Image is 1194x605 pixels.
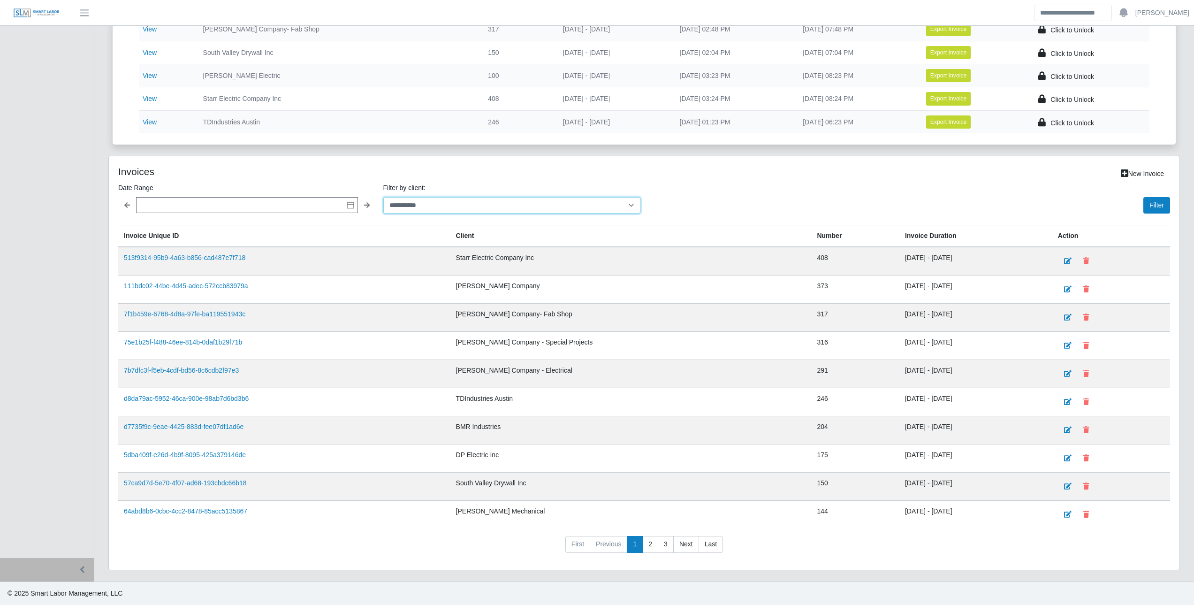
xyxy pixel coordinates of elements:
[899,444,1052,473] td: [DATE] - [DATE]
[926,115,971,129] button: Export Invoice
[811,304,899,332] td: 317
[555,64,672,87] td: [DATE] - [DATE]
[143,25,157,33] a: View
[658,536,674,553] a: 3
[118,536,1170,560] nav: pagination
[124,395,249,402] a: d8da79ac-5952-46ca-900e-98ab7d6bd3b6
[450,501,812,529] td: [PERSON_NAME] Mechanical
[899,304,1052,332] td: [DATE] - [DATE]
[480,64,555,87] td: 100
[899,501,1052,529] td: [DATE] - [DATE]
[1143,197,1170,214] button: Filter
[811,444,899,473] td: 175
[699,536,723,553] a: Last
[450,247,812,276] td: Starr Electric Company Inc
[672,18,796,41] td: [DATE] 02:48 PM
[118,225,450,247] th: Invoice Unique ID
[899,360,1052,388] td: [DATE] - [DATE]
[811,276,899,304] td: 373
[118,182,376,193] label: Date Range
[899,332,1052,360] td: [DATE] - [DATE]
[143,118,157,126] a: View
[118,166,548,177] h4: Invoices
[811,416,899,444] td: 204
[795,64,919,87] td: [DATE] 08:23 PM
[480,87,555,110] td: 408
[899,247,1052,276] td: [DATE] - [DATE]
[143,72,157,79] a: View
[811,247,899,276] td: 408
[450,388,812,416] td: TDIndustries Austin
[555,18,672,41] td: [DATE] - [DATE]
[1050,73,1094,80] span: Click to Unlock
[673,536,699,553] a: Next
[124,282,248,290] a: 111bdc02-44be-4d45-adec-572ccb83979a
[480,41,555,64] td: 150
[672,64,796,87] td: [DATE] 03:23 PM
[672,110,796,133] td: [DATE] 01:23 PM
[1050,26,1094,34] span: Click to Unlock
[1115,166,1170,182] a: New Invoice
[555,110,672,133] td: [DATE] - [DATE]
[899,416,1052,444] td: [DATE] - [DATE]
[480,110,555,133] td: 246
[124,479,247,487] a: 57ca9d7d-5e70-4f07-ad68-193cbdc66b18
[450,473,812,501] td: South Valley Drywall Inc
[8,590,122,597] span: © 2025 Smart Labor Management, LLC
[124,338,242,346] a: 75e1b25f-f488-46ee-814b-0daf1b29f71b
[124,451,246,459] a: 5dba409f-e26d-4b9f-8095-425a379146de
[124,423,243,430] a: d7735f9c-9eae-4425-883d-fee07df1ad6e
[926,46,971,59] button: Export Invoice
[450,444,812,473] td: DP Electric Inc
[1050,96,1094,103] span: Click to Unlock
[811,473,899,501] td: 150
[1050,119,1094,127] span: Click to Unlock
[627,536,643,553] a: 1
[124,507,247,515] a: 64abd8b6-0cbc-4cc2-8478-85acc5135867
[196,18,481,41] td: [PERSON_NAME] Company- Fab Shop
[795,41,919,64] td: [DATE] 07:04 PM
[795,110,919,133] td: [DATE] 06:23 PM
[926,23,971,36] button: Export Invoice
[926,92,971,105] button: Export Invoice
[450,332,812,360] td: [PERSON_NAME] Company - Special Projects
[1135,8,1189,18] a: [PERSON_NAME]
[672,87,796,110] td: [DATE] 03:24 PM
[124,367,239,374] a: 7b7dfc3f-f5eb-4cdf-bd56-8c6cdb2f97e3
[124,310,245,318] a: 7f1b459e-6768-4d8a-97fe-ba119551943c
[196,87,481,110] td: Starr Electric Company Inc
[383,182,641,193] label: Filter by client:
[196,41,481,64] td: South Valley Drywall Inc
[450,416,812,444] td: BMR Industries
[1050,50,1094,57] span: Click to Unlock
[811,225,899,247] th: Number
[642,536,658,553] a: 2
[555,41,672,64] td: [DATE] - [DATE]
[555,87,672,110] td: [DATE] - [DATE]
[899,473,1052,501] td: [DATE] - [DATE]
[143,95,157,102] a: View
[450,225,812,247] th: Client
[795,18,919,41] td: [DATE] 07:48 PM
[811,501,899,529] td: 144
[450,276,812,304] td: [PERSON_NAME] Company
[899,388,1052,416] td: [DATE] - [DATE]
[450,304,812,332] td: [PERSON_NAME] Company- Fab Shop
[13,8,60,18] img: SLM Logo
[795,87,919,110] td: [DATE] 08:24 PM
[811,360,899,388] td: 291
[480,18,555,41] td: 317
[926,69,971,82] button: Export Invoice
[1034,5,1112,21] input: Search
[899,225,1052,247] th: Invoice Duration
[196,110,481,133] td: TDIndustries Austin
[811,332,899,360] td: 316
[124,254,245,261] a: 513f9314-95b9-4a63-b856-cad487e7f718
[672,41,796,64] td: [DATE] 02:04 PM
[143,49,157,56] a: View
[196,64,481,87] td: [PERSON_NAME] Electric
[450,360,812,388] td: [PERSON_NAME] Company - Electrical
[899,276,1052,304] td: [DATE] - [DATE]
[811,388,899,416] td: 246
[1052,225,1170,247] th: Action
